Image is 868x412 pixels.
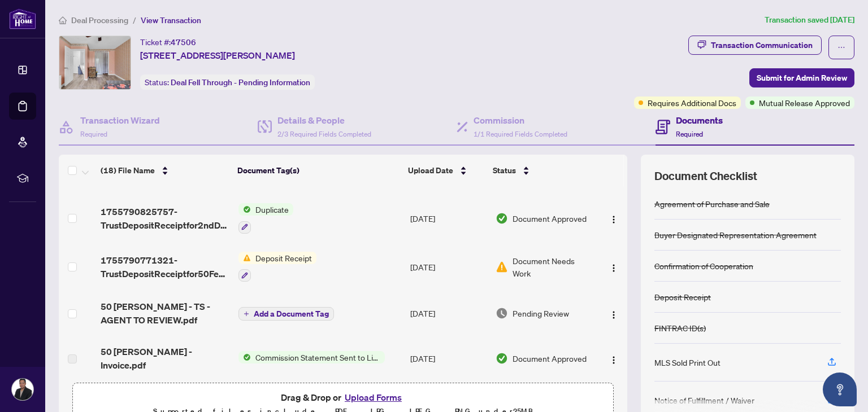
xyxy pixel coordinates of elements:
[140,74,315,90] div: Status:
[238,306,334,321] button: Add a Document Tag
[238,203,293,234] button: Status IconDuplicate
[251,252,316,264] span: Deposit Receipt
[71,15,128,25] span: Deal Processing
[711,36,813,54] div: Transaction Communication
[277,113,371,127] h4: Details & People
[488,155,594,186] th: Status
[654,291,711,303] div: Deposit Receipt
[513,255,593,279] span: Document Needs Work
[80,130,107,138] span: Required
[171,37,196,47] span: 47506
[757,69,847,87] span: Submit for Admin Review
[496,352,508,365] img: Document Status
[101,205,229,232] span: 1755790825757-TrustDepositReceiptfor2ndDeposit50Fen.pdf
[238,203,251,216] img: Status Icon
[233,155,404,186] th: Document Tag(s)
[513,212,587,225] span: Document Approved
[96,155,233,186] th: (18) File Name
[406,291,491,336] td: [DATE]
[408,164,453,177] span: Upload Date
[605,258,623,276] button: Logo
[406,243,491,291] td: [DATE]
[238,252,316,282] button: Status IconDeposit Receipt
[493,164,516,177] span: Status
[101,253,229,280] span: 1755790771321-TrustDepositReceiptfor50FennimoreCresc.pdf
[496,261,508,273] img: Document Status
[676,130,703,138] span: Required
[609,215,618,224] img: Logo
[238,351,251,363] img: Status Icon
[59,16,67,24] span: home
[654,394,754,406] div: Notice of Fulfillment / Waiver
[406,194,491,243] td: [DATE]
[513,352,587,365] span: Document Approved
[251,203,293,216] span: Duplicate
[238,252,251,264] img: Status Icon
[238,351,385,363] button: Status IconCommission Statement Sent to Listing Brokerage
[609,310,618,319] img: Logo
[140,49,295,62] span: [STREET_ADDRESS][PERSON_NAME]
[140,36,196,49] div: Ticket #:
[605,209,623,227] button: Logo
[101,300,229,327] span: 50 [PERSON_NAME] - TS - AGENT TO REVIEW.pdf
[837,43,845,51] span: ellipsis
[496,307,508,319] img: Document Status
[281,390,405,405] span: Drag & Drop or
[654,198,770,210] div: Agreement of Purchase and Sale
[341,390,405,405] button: Upload Forms
[133,14,136,27] li: /
[609,264,618,273] img: Logo
[244,311,249,317] span: plus
[513,307,569,319] span: Pending Review
[654,229,817,241] div: Buyer Designated Representation Agreement
[605,304,623,322] button: Logo
[654,168,757,184] span: Document Checklist
[474,113,567,127] h4: Commission
[238,307,334,321] button: Add a Document Tag
[101,345,229,372] span: 50 [PERSON_NAME] - Invoice.pdf
[141,15,201,25] span: View Transaction
[765,14,854,27] article: Transaction saved [DATE]
[254,310,329,318] span: Add a Document Tag
[403,155,488,186] th: Upload Date
[80,113,160,127] h4: Transaction Wizard
[474,130,567,138] span: 1/1 Required Fields Completed
[654,356,721,369] div: MLS Sold Print Out
[648,97,736,109] span: Requires Additional Docs
[654,322,706,334] div: FINTRAC ID(s)
[251,351,385,363] span: Commission Statement Sent to Listing Brokerage
[605,349,623,367] button: Logo
[609,356,618,365] img: Logo
[496,212,508,225] img: Document Status
[749,68,854,87] button: Submit for Admin Review
[688,36,822,55] button: Transaction Communication
[759,97,850,109] span: Mutual Release Approved
[12,379,33,400] img: Profile Icon
[59,36,131,89] img: IMG-W12294214_1.jpg
[9,8,36,29] img: logo
[277,130,371,138] span: 2/3 Required Fields Completed
[406,336,491,381] td: [DATE]
[171,77,310,87] span: Deal Fell Through - Pending Information
[823,372,857,406] button: Open asap
[101,164,155,177] span: (18) File Name
[676,113,723,127] h4: Documents
[654,260,753,272] div: Confirmation of Cooperation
